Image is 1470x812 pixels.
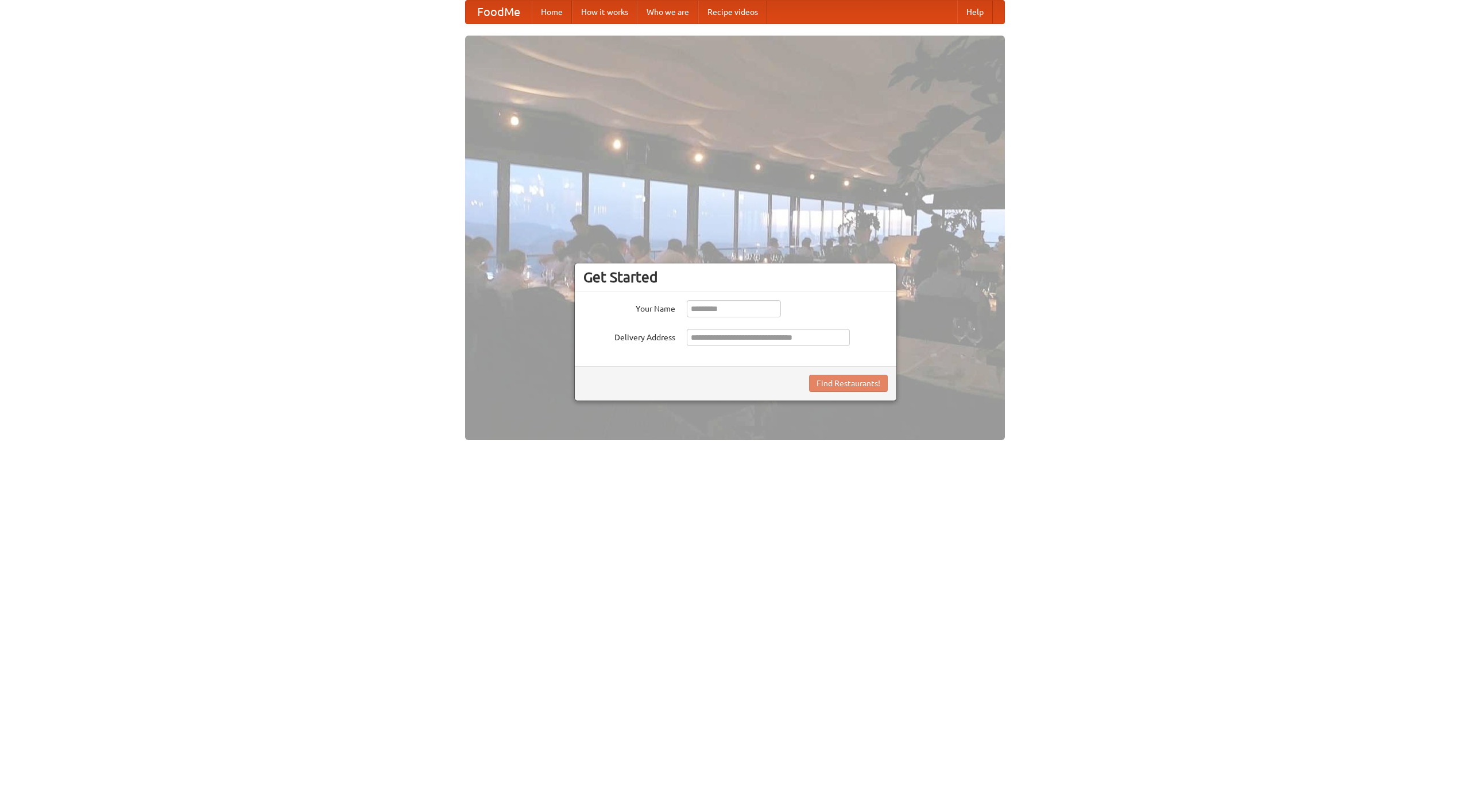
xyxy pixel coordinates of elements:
button: Find Restaurants! [809,375,888,392]
a: Help [957,1,993,24]
a: FoodMe [466,1,532,24]
label: Delivery Address [583,329,675,343]
a: How it works [572,1,637,24]
a: Recipe videos [698,1,767,24]
a: Who we are [637,1,698,24]
h3: Get Started [583,269,888,286]
a: Home [532,1,572,24]
label: Your Name [583,300,675,314]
